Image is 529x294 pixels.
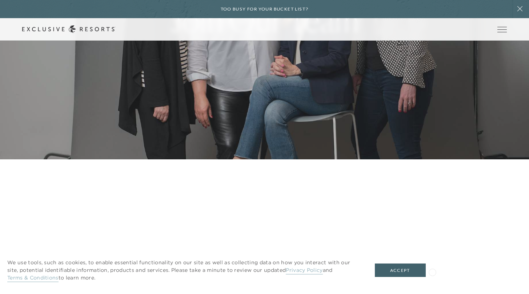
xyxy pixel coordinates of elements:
[497,27,507,32] button: Open navigation
[7,274,59,282] a: Terms & Conditions
[85,246,231,290] h2: Live Fully. Live Better.
[221,6,309,13] h6: Too busy for your bucket list?
[375,264,426,277] button: Accept
[286,267,322,274] a: Privacy Policy
[7,259,360,282] p: We use tools, such as cookies, to enable essential functionality on our site as well as collectin...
